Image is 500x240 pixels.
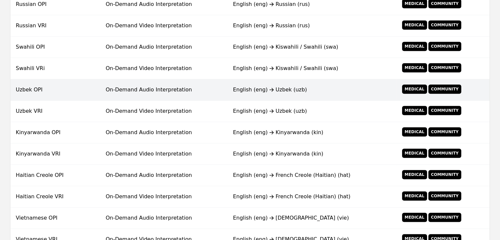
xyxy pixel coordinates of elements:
[402,106,427,115] span: Medical
[428,149,461,158] span: Community
[402,127,427,136] span: Medical
[428,106,461,115] span: Community
[402,42,427,51] span: Medical
[233,0,391,8] div: English (eng) Russian (rus)
[100,207,227,229] td: On-Demand Audio Interpretation
[428,191,461,201] span: Community
[11,101,100,122] td: Uzbek VRI
[100,165,227,186] td: On-Demand Audio Interpretation
[233,43,391,51] div: English (eng) Kiswahili / Swahili (swa)
[233,22,391,30] div: English (eng) Russian (rus)
[11,79,100,101] td: Uzbek OPI
[11,165,100,186] td: Haitian Creole OPI
[11,58,100,79] td: Swahili VRi
[402,213,427,222] span: Medical
[402,20,427,30] span: Medical
[11,207,100,229] td: Vietnamese OPI
[402,191,427,201] span: Medical
[233,129,391,136] div: English (eng) Kinyarwanda (kin)
[428,63,461,72] span: Community
[100,58,227,79] td: On-Demand Video Interpretation
[233,193,391,201] div: English (eng) French Creole (Haitian) (hat)
[233,171,391,179] div: English (eng) French Creole (Haitian) (hat)
[233,86,391,94] div: English (eng) Uzbek (uzb)
[233,214,391,222] div: English (eng) [DEMOGRAPHIC_DATA] (vie)
[100,79,227,101] td: On-Demand Audio Interpretation
[11,122,100,143] td: Kinyarwanda OPI
[11,36,100,58] td: Swahili OPI
[233,107,391,115] div: English (eng) Uzbek (uzb)
[428,42,461,51] span: Community
[100,122,227,143] td: On-Demand Audio Interpretation
[402,170,427,179] span: Medical
[11,15,100,36] td: Russian VRI
[402,63,427,72] span: Medical
[402,149,427,158] span: Medical
[100,143,227,165] td: On-Demand Video Interpretation
[11,186,100,207] td: Haitian Creole VRI
[100,186,227,207] td: On-Demand Video Interpretation
[233,150,391,158] div: English (eng) Kinyarwanda (kin)
[11,143,100,165] td: Kinyarwanda VRI
[100,15,227,36] td: On-Demand Video Interpretation
[428,20,461,30] span: Community
[428,84,461,94] span: Community
[428,170,461,179] span: Community
[402,84,427,94] span: Medical
[100,101,227,122] td: On-Demand Video Interpretation
[428,213,461,222] span: Community
[428,127,461,136] span: Community
[233,64,391,72] div: English (eng) Kiswahili / Swahili (swa)
[100,36,227,58] td: On-Demand Audio Interpretation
